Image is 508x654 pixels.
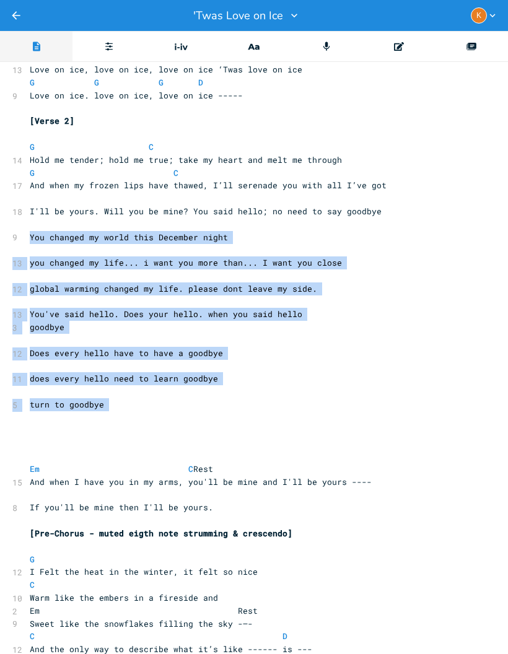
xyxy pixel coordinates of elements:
span: G [30,51,35,63]
span: G [30,77,35,88]
span: C [149,141,154,152]
span: And when I have you in my arms, you'll be mine and I'll be yours ---- [30,476,372,487]
span: you changed my life... i want you more than... I want you close [30,257,342,268]
span: G [159,77,164,88]
span: global warming changed my life. please dont leave my side. [30,283,317,294]
span: C [30,579,35,590]
span: Rest [30,463,213,474]
span: [Pre-Chorus - muted eigth note strumming & crescendo] [30,528,292,539]
span: turn to goodbye [30,399,104,410]
span: And when my frozen lips have thawed, I’ll serenade you with all I’ve got [30,180,387,191]
span: C [188,463,193,474]
span: C [253,51,258,63]
span: Em Rest [30,605,258,616]
div: kenleyknotes [471,7,487,24]
span: C [30,630,35,642]
span: Warm like the embers in a fireside and [30,592,218,603]
span: G [30,141,35,152]
span: D [282,630,287,642]
span: I Felt the heat in the winter, it felt so nice [30,566,258,577]
span: D [198,77,203,88]
span: G [292,51,297,63]
span: G [30,167,35,178]
span: C [173,167,178,178]
span: does every hello need to learn goodbye [30,373,218,384]
span: Does every hello have to have a goodbye [30,347,223,359]
span: goodbye [30,321,64,333]
span: You changed my world this December night [30,232,228,243]
span: You've said hello. Does your hello. when you said hello [30,308,302,320]
button: K [471,7,498,24]
span: Em [30,463,40,474]
span: Love on ice, love on ice, love on ice ‘Twas love on ice [30,64,302,75]
span: If you'll be mine then I'll be yours. [30,502,213,513]
span: G [30,554,35,565]
span: Sweet like the snowflakes filling the sky -—- [30,618,253,629]
span: 'Twas Love on Ice [193,10,283,21]
span: I'll be yours. Will you be mine? You said hello; no need to say goodbye [30,206,382,217]
span: D [203,51,208,63]
span: G [94,77,99,88]
span: [Verse 2] [30,115,74,126]
span: Love on ice. love on ice, love on ice ----- [30,90,243,101]
span: Hold me tender; hold me true; take my heart and melt me through [30,154,342,165]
